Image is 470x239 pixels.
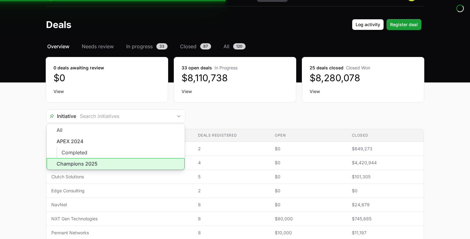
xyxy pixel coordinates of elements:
span: 8 [198,216,265,222]
span: Overview [47,43,69,50]
a: View [182,88,288,95]
span: Clutch Solutions [51,174,188,180]
dd: $0 [53,72,160,83]
span: $24,679 [352,202,419,208]
span: $0 [275,160,342,166]
span: Pennant Networks [51,230,188,236]
span: $11,197 [352,230,419,236]
span: Register deal [390,21,418,28]
th: Closed [347,129,424,142]
span: $0 [275,202,342,208]
span: $0 [352,188,419,194]
th: Deals registered [193,129,270,142]
span: Needs review [82,43,114,50]
span: $10,000 [275,230,342,236]
span: Edge Consulting [51,188,188,194]
input: Search initiatives [76,110,173,122]
span: $80,000 [275,216,342,222]
span: NXT Gen Technologies [51,216,188,222]
span: 8 [198,230,265,236]
a: View [53,88,160,95]
span: $101,305 [352,174,419,180]
span: In Progress [214,65,237,70]
span: 5 [198,174,265,180]
a: Closed87 [179,43,212,50]
a: Overview [46,43,71,50]
span: Closed Won [346,65,370,70]
span: 4 [198,160,265,166]
dt: 33 open deals [182,65,288,71]
span: 2 [198,188,265,194]
span: NavNet [51,202,188,208]
div: Close [173,110,185,122]
button: Log activity [352,19,384,30]
span: 87 [200,43,211,49]
span: 8 [198,202,265,208]
a: View [310,88,417,95]
dd: $8,280,078 [310,72,417,83]
span: $0 [275,146,342,152]
dt: 25 deals closed [310,65,417,71]
span: All [223,43,229,50]
a: Needs review [81,43,115,50]
span: Closed [180,43,196,50]
div: Primary actions [352,19,422,30]
h1: Deals [46,19,71,30]
span: $649,273 [352,146,419,152]
span: Log activity [356,21,380,28]
span: 33 [156,43,168,49]
span: 2 [198,146,265,152]
th: Open [270,129,347,142]
span: $4,420,944 [352,160,419,166]
a: All120 [222,43,247,50]
dt: 0 deals awaiting review [53,65,160,71]
span: 120 [233,43,246,49]
span: In progress [126,43,153,50]
nav: Deals navigation [46,43,424,50]
span: $0 [275,188,342,194]
span: $0 [275,174,342,180]
span: Initiative [46,112,76,120]
a: In progress33 [125,43,169,50]
span: $745,685 [352,216,419,222]
button: Register deal [386,19,422,30]
dd: $8,110,738 [182,72,288,83]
